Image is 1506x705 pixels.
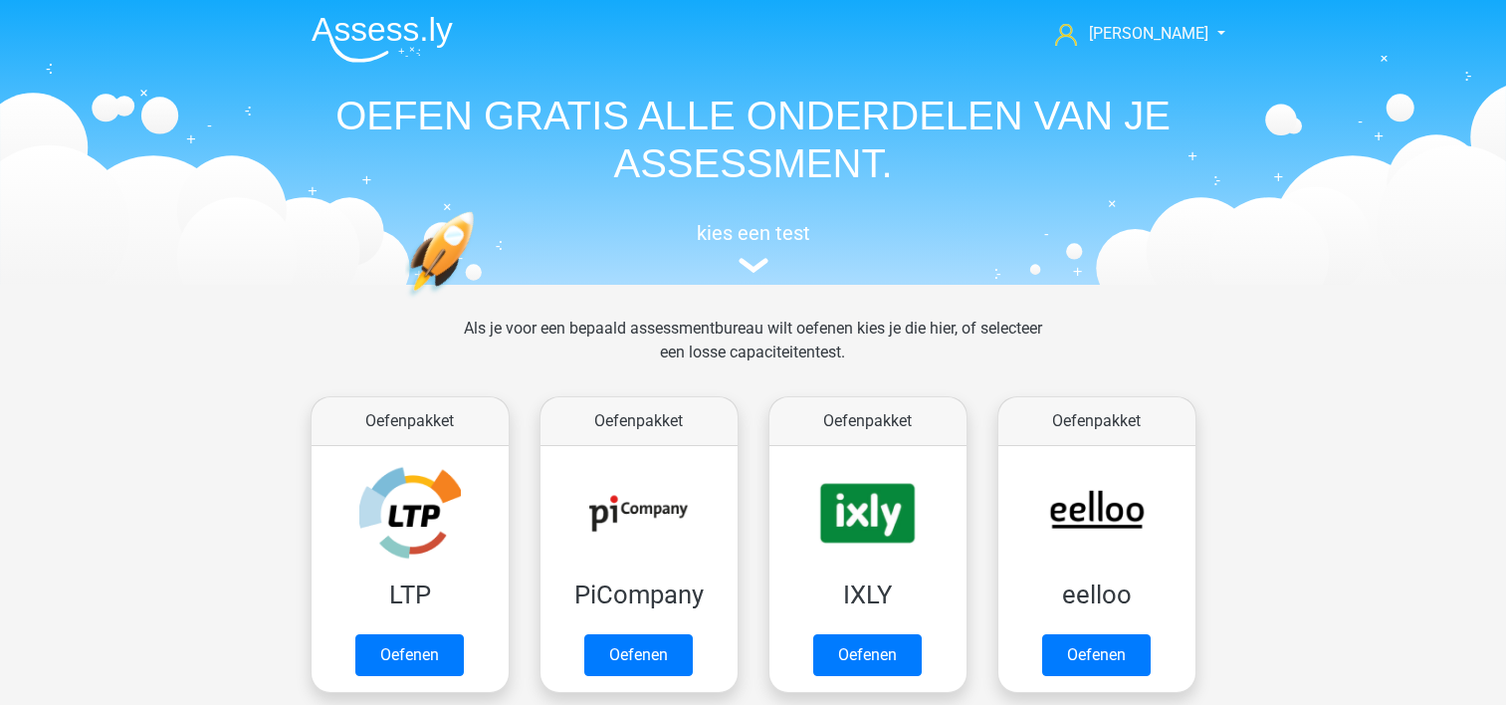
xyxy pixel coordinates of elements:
a: Oefenen [813,634,922,676]
a: [PERSON_NAME] [1047,22,1210,46]
div: Als je voor een bepaald assessmentbureau wilt oefenen kies je die hier, of selecteer een losse ca... [448,317,1058,388]
img: assessment [739,258,768,273]
h1: OEFEN GRATIS ALLE ONDERDELEN VAN JE ASSESSMENT. [296,92,1211,187]
a: kies een test [296,221,1211,274]
a: Oefenen [584,634,693,676]
a: Oefenen [1042,634,1151,676]
img: Assessly [312,16,453,63]
img: oefenen [405,211,551,391]
span: [PERSON_NAME] [1089,24,1208,43]
a: Oefenen [355,634,464,676]
h5: kies een test [296,221,1211,245]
